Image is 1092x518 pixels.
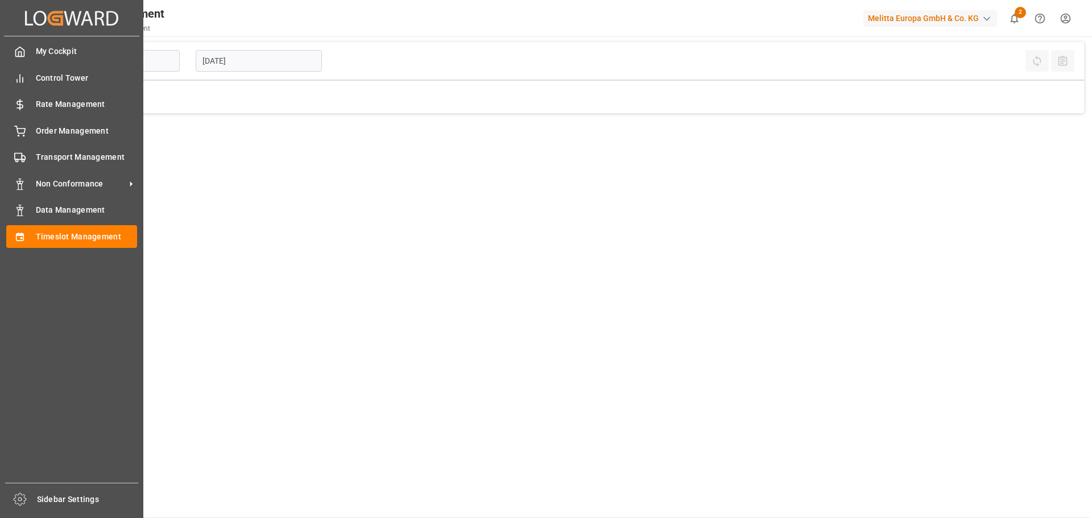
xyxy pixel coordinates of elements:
[6,40,137,63] a: My Cockpit
[6,119,137,142] a: Order Management
[36,151,138,163] span: Transport Management
[36,98,138,110] span: Rate Management
[37,494,139,505] span: Sidebar Settings
[6,225,137,247] a: Timeslot Management
[1027,6,1053,31] button: Help Center
[1002,6,1027,31] button: show 2 new notifications
[6,93,137,115] a: Rate Management
[6,146,137,168] a: Transport Management
[1015,7,1026,18] span: 2
[36,178,126,190] span: Non Conformance
[6,199,137,221] a: Data Management
[6,67,137,89] a: Control Tower
[36,72,138,84] span: Control Tower
[36,125,138,137] span: Order Management
[36,204,138,216] span: Data Management
[863,7,1002,29] button: Melitta Europa GmbH & Co. KG
[36,45,138,57] span: My Cockpit
[196,50,322,72] input: DD-MM-YYYY
[863,10,997,27] div: Melitta Europa GmbH & Co. KG
[36,231,138,243] span: Timeslot Management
